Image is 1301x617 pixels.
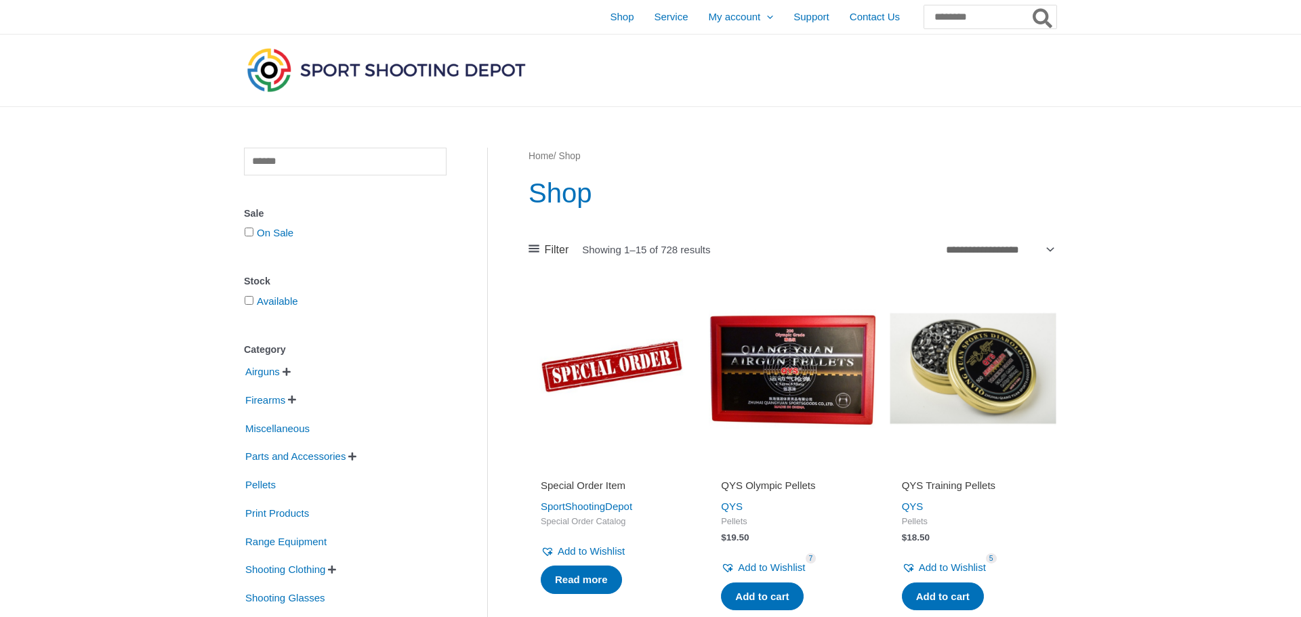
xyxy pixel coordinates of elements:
input: Available [245,296,253,305]
span: Shooting Clothing [244,558,327,581]
span: 7 [806,553,817,563]
span: Firearms [244,389,287,412]
iframe: Customer reviews powered by Trustpilot [902,460,1044,476]
div: Sale [244,204,447,224]
div: Category [244,340,447,360]
a: Print Products [244,507,310,518]
a: Add to Wishlist [541,542,625,561]
a: Range Equipment [244,534,328,546]
img: QYS Olympic Pellets [709,285,875,452]
a: Shooting Clothing [244,563,327,574]
a: Parts and Accessories [244,450,347,461]
a: QYS [721,501,743,512]
img: Sport Shooting Depot [244,45,529,95]
bdi: 19.50 [721,532,749,542]
iframe: Customer reviews powered by Trustpilot [721,460,863,476]
span: Special Order Catalog [541,516,683,528]
span: Shooting Glasses [244,587,327,610]
a: Firearms [244,393,287,405]
img: QYS Training Pellets [890,285,1056,452]
iframe: Customer reviews powered by Trustpilot [541,460,683,476]
a: Read more about “Special Order Item” [541,566,622,594]
span: $ [721,532,726,542]
span: Pellets [721,516,863,528]
h2: QYS Training Pellets [902,479,1044,492]
a: Available [257,295,298,307]
span:  [288,395,296,404]
span: Print Products [244,502,310,525]
div: Stock [244,272,447,291]
span: Range Equipment [244,530,328,553]
span: 5 [986,553,997,563]
span: Parts and Accessories [244,445,347,468]
span: Add to Wishlist [919,561,986,573]
span: Airguns [244,360,281,383]
span: Pellets [902,516,1044,528]
span: Add to Wishlist [738,561,805,573]
a: Airguns [244,365,281,377]
nav: Breadcrumb [529,148,1056,165]
a: Filter [529,240,569,260]
h2: Special Order Item [541,479,683,492]
a: On Sale [257,227,293,238]
a: SportShootingDepot [541,501,632,512]
h2: QYS Olympic Pellets [721,479,863,492]
span: Filter [545,240,569,260]
span:  [283,367,291,377]
a: QYS [902,501,924,512]
span:  [328,565,336,574]
a: Add to cart: “QYS Olympic Pellets” [721,582,803,611]
select: Shop order [941,239,1056,259]
a: QYS Olympic Pellets [721,479,863,497]
a: Add to Wishlist [902,558,986,577]
span: Pellets [244,473,277,496]
bdi: 18.50 [902,532,930,542]
img: Special Order Item [529,285,695,452]
span: Miscellaneous [244,417,311,440]
a: Pellets [244,478,277,490]
a: QYS Training Pellets [902,479,1044,497]
a: Add to cart: “QYS Training Pellets” [902,582,984,611]
a: Special Order Item [541,479,683,497]
a: Add to Wishlist [721,558,805,577]
span: $ [902,532,907,542]
a: Miscellaneous [244,421,311,433]
a: Shooting Glasses [244,591,327,603]
input: On Sale [245,228,253,236]
h1: Shop [529,174,1056,212]
button: Search [1030,5,1056,28]
span: Add to Wishlist [558,545,625,557]
a: Home [529,151,554,161]
p: Showing 1–15 of 728 results [582,244,710,255]
span:  [348,452,356,461]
